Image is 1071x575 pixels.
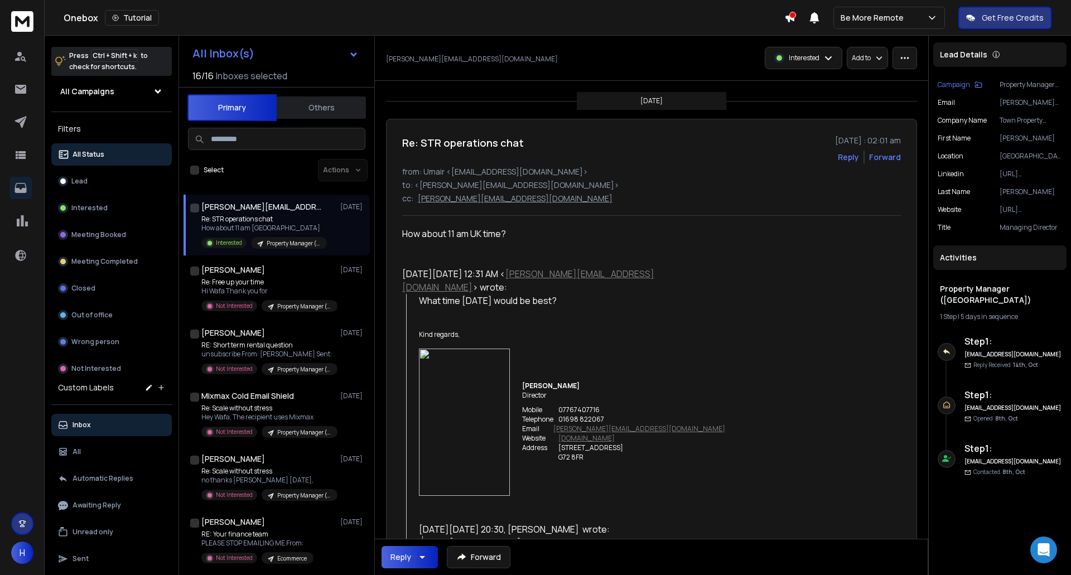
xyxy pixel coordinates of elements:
[940,49,987,60] p: Lead Details
[961,312,1018,321] span: 5 days in sequence
[201,287,335,296] p: Hi Wafa Thank you for
[940,312,1060,321] div: |
[216,302,253,310] p: Not Interested
[277,95,366,120] button: Others
[201,350,335,359] p: unsubscribe From: [PERSON_NAME] Sent:
[216,365,253,373] p: Not Interested
[1000,98,1062,107] p: [PERSON_NAME][EMAIL_ADDRESS][DOMAIN_NAME]
[51,521,172,543] button: Unread only
[1000,187,1062,196] p: [PERSON_NAME]
[201,224,327,233] p: How about 11 am [GEOGRAPHIC_DATA]
[201,413,335,422] p: Hey Wafa, The recipient uses Mixmax
[277,428,331,437] p: Property Manager ([GEOGRAPHIC_DATA])
[841,12,908,23] p: Be More Remote
[105,10,159,26] button: Tutorial
[1030,537,1057,563] div: Open Intercom Messenger
[1000,80,1062,89] p: Property Manager ([GEOGRAPHIC_DATA])
[51,494,172,516] button: Awaiting Reply
[201,390,294,402] h1: Mixmax Cold Email Shield
[1000,152,1062,161] p: [GEOGRAPHIC_DATA], [GEOGRAPHIC_DATA]
[201,327,265,339] h1: [PERSON_NAME]
[418,193,612,204] p: [PERSON_NAME][EMAIL_ADDRESS][DOMAIN_NAME]
[390,552,411,563] div: Reply
[973,414,1018,423] p: Opened
[1000,205,1062,214] p: [URL][DOMAIN_NAME]
[402,166,901,177] p: from: Umair <[EMAIL_ADDRESS][DOMAIN_NAME]>
[938,187,970,196] p: Last Name
[838,152,859,163] button: Reply
[419,294,729,496] div: What time [DATE] would be best?
[71,177,88,186] p: Lead
[71,230,126,239] p: Meeting Booked
[973,468,1025,476] p: Contacted
[522,391,729,400] td: Director
[558,453,725,463] td: G72 8FR
[382,546,438,568] button: Reply
[1013,361,1038,369] span: 14th, Oct
[69,50,148,73] p: Press to check for shortcuts.
[51,250,172,273] button: Meeting Completed
[340,455,365,463] p: [DATE]
[964,457,1062,466] h6: [EMAIL_ADDRESS][DOMAIN_NAME]
[216,428,253,436] p: Not Interested
[340,392,365,400] p: [DATE]
[402,267,728,294] div: [DATE][DATE] 12:31 AM < > wrote:
[835,135,901,146] p: [DATE] : 02:01 am
[940,283,1060,306] h1: Property Manager ([GEOGRAPHIC_DATA])
[71,204,108,212] p: Interested
[386,55,558,64] p: [PERSON_NAME][EMAIL_ADDRESS][DOMAIN_NAME]
[201,278,335,287] p: Re: Free up your time
[51,197,172,219] button: Interested
[51,414,172,436] button: Inbox
[216,554,253,562] p: Not Interested
[973,361,1038,369] p: Reply Received
[216,491,253,499] p: Not Interested
[938,116,987,125] p: Company Name
[852,54,871,62] p: Add to
[340,328,365,337] p: [DATE]
[60,86,114,97] h1: All Campaigns
[402,135,524,151] h1: Re: STR operations chat
[964,335,1062,348] h6: Step 1 :
[522,381,726,391] td: [PERSON_NAME]
[402,180,901,191] p: to: <[PERSON_NAME][EMAIL_ADDRESS][DOMAIN_NAME]>
[71,364,121,373] p: Not Interested
[51,170,172,192] button: Lead
[419,523,729,536] div: [DATE][DATE] 20:30, [PERSON_NAME] wrote:
[1000,116,1062,125] p: Town Property Management
[640,96,663,105] p: [DATE]
[216,69,287,83] h3: Inboxes selected
[402,193,413,204] p: cc:
[184,42,368,65] button: All Inbox(s)
[73,150,104,159] p: All Status
[419,330,729,339] td: Kind regards,
[938,98,955,107] p: Email
[187,94,277,121] button: Primary
[558,415,725,425] td: 01698 822067
[201,404,335,413] p: Re: Scale without stress
[938,134,971,143] p: First Name
[553,424,725,433] a: [PERSON_NAME][EMAIL_ADDRESS][DOMAIN_NAME]
[938,152,963,161] p: location
[51,548,172,570] button: Sent
[71,284,95,293] p: Closed
[201,476,335,485] p: no thanks [PERSON_NAME] [DATE],
[982,12,1044,23] p: Get Free Credits
[11,542,33,564] button: H
[277,365,331,374] p: Property Manager ([GEOGRAPHIC_DATA])
[201,201,324,212] h1: [PERSON_NAME][EMAIL_ADDRESS][DOMAIN_NAME]
[938,80,970,89] p: Campaign
[964,442,1062,455] h6: Step 1 :
[938,205,961,214] p: website
[938,170,964,178] p: linkedin
[51,121,172,137] h3: Filters
[201,264,265,276] h1: [PERSON_NAME]
[1002,468,1025,476] span: 8th, Oct
[51,224,172,246] button: Meeting Booked
[995,414,1018,422] span: 8th, Oct
[402,227,728,240] div: How about 11 am UK time?
[402,268,654,293] a: [PERSON_NAME][EMAIL_ADDRESS][DOMAIN_NAME]
[51,143,172,166] button: All Status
